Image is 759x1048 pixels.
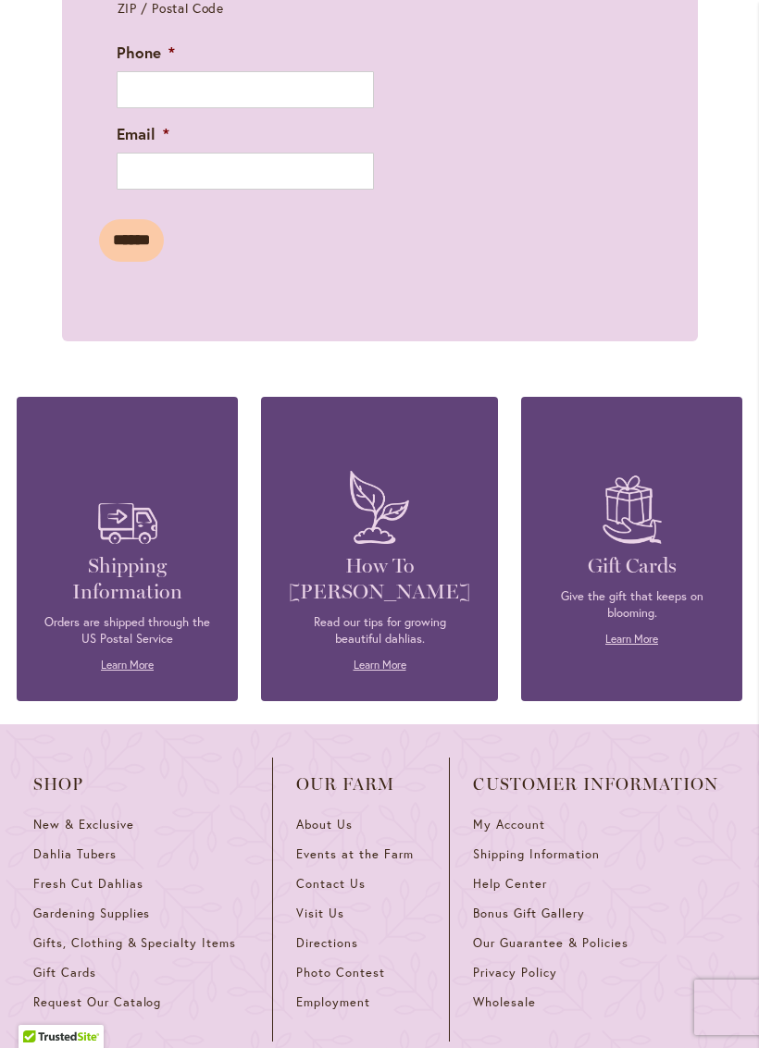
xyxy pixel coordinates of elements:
span: Privacy Policy [473,965,557,980]
p: Read our tips for growing beautiful dahlias. [289,614,470,647]
a: Learn More [354,658,406,672]
span: Fresh Cut Dahlias [33,876,143,892]
span: Gift Cards [33,965,96,980]
h4: Gift Cards [549,553,715,579]
span: About Us [296,817,353,832]
label: Phone [117,43,175,63]
span: Visit Us [296,906,344,921]
span: Dahlia Tubers [33,846,117,862]
span: Bonus Gift Gallery [473,906,584,921]
span: Contact Us [296,876,366,892]
p: Orders are shipped through the US Postal Service [44,614,210,647]
p: Give the gift that keeps on blooming. [549,588,715,622]
a: Learn More [101,658,154,672]
span: Gifts, Clothing & Specialty Items [33,935,236,951]
span: Events at the Farm [296,846,413,862]
label: Email [117,124,169,144]
span: Shipping Information [473,846,599,862]
h4: Shipping Information [44,553,210,605]
span: My Account [473,817,545,832]
span: New & Exclusive [33,817,134,832]
span: Customer Information [473,775,718,794]
span: Help Center [473,876,547,892]
span: Shop [33,775,249,794]
span: Directions [296,935,358,951]
span: Our Farm [296,775,426,794]
h4: How To [PERSON_NAME] [289,553,470,605]
span: Our Guarantee & Policies [473,935,628,951]
span: Photo Contest [296,965,385,980]
a: Learn More [605,632,658,646]
span: Gardening Supplies [33,906,150,921]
